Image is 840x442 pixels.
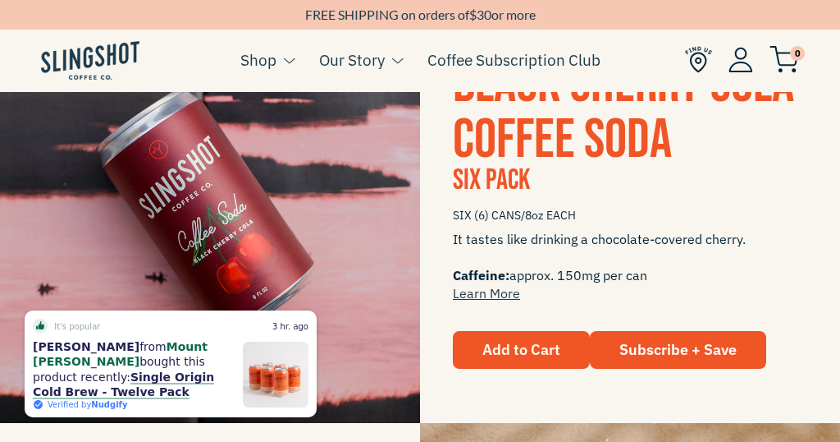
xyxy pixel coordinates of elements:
[453,163,530,198] span: Six Pack
[319,48,385,72] a: Our Story
[453,230,807,302] span: It tastes like drinking a chocolate-covered cherry. approx. 150mg per can
[769,46,799,73] img: cart
[590,331,766,369] a: Subscribe + Save
[619,340,737,359] span: Subscribe + Save
[469,7,477,22] span: $
[427,48,600,72] a: Coffee Subscription Club
[453,331,590,369] button: Add to Cart
[769,50,799,70] a: 0
[685,46,712,73] img: Find Us
[453,285,520,302] a: Learn More
[482,340,560,359] span: Add to Cart
[728,47,753,72] img: Account
[453,267,509,283] span: Caffeine:
[790,46,805,61] span: 0
[240,48,276,72] a: Shop
[453,51,794,173] a: Black Cherry ColaCoffee Soda
[453,201,807,230] span: SIX (6) CANS/8oz EACH
[477,7,491,22] span: 30
[453,51,794,173] span: Black Cherry Cola Coffee Soda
